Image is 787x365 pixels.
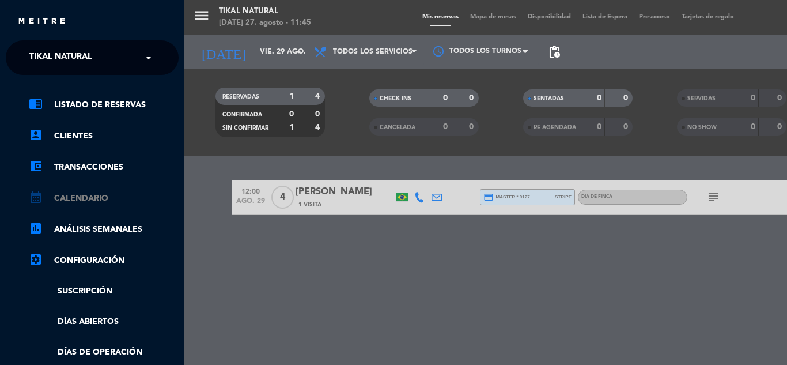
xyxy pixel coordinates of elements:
span: Tikal Natural [29,46,92,70]
i: settings_applications [29,253,43,266]
a: calendar_monthCalendario [29,191,179,205]
a: account_balance_walletTransacciones [29,160,179,174]
span: pending_actions [547,45,561,59]
a: account_boxClientes [29,129,179,143]
a: Días de Operación [29,346,179,359]
i: calendar_month [29,190,43,204]
a: assessmentANÁLISIS SEMANALES [29,223,179,236]
a: Configuración [29,254,179,268]
a: chrome_reader_modeListado de Reservas [29,98,179,112]
i: assessment [29,221,43,235]
i: account_balance_wallet [29,159,43,173]
i: account_box [29,128,43,142]
a: Suscripción [29,285,179,298]
img: MEITRE [17,17,66,26]
a: Días abiertos [29,315,179,329]
i: chrome_reader_mode [29,97,43,111]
